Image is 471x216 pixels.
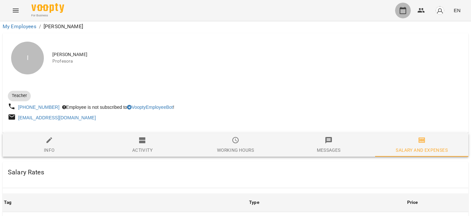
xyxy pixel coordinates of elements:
[248,193,406,212] th: Type
[8,93,31,99] span: Teacher
[52,58,463,65] span: Profesora
[11,42,44,74] div: I
[3,23,36,29] a: My Employees
[61,103,176,112] div: Employee is not subscribed to !
[18,115,96,120] a: [EMAIL_ADDRESS][DOMAIN_NAME]
[217,146,254,154] div: Working hours
[406,193,468,212] th: Price
[317,146,341,154] div: Messages
[31,3,64,13] img: Voopty Logo
[18,105,60,110] a: [PHONE_NUMBER]
[396,146,447,154] div: Salary and Expenses
[127,105,173,110] a: VooptyEmployeeBot
[31,13,64,18] span: For Business
[132,146,153,154] div: Activity
[8,167,44,177] h6: Salary Rates
[8,3,24,18] button: Menu
[44,146,55,154] div: Info
[3,193,248,212] th: Tag
[454,7,461,14] span: EN
[39,23,41,30] li: /
[44,23,83,30] p: [PERSON_NAME]
[435,6,444,15] img: avatar_s.png
[3,23,468,30] nav: breadcrumb
[451,4,463,16] button: EN
[52,51,463,58] span: [PERSON_NAME]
